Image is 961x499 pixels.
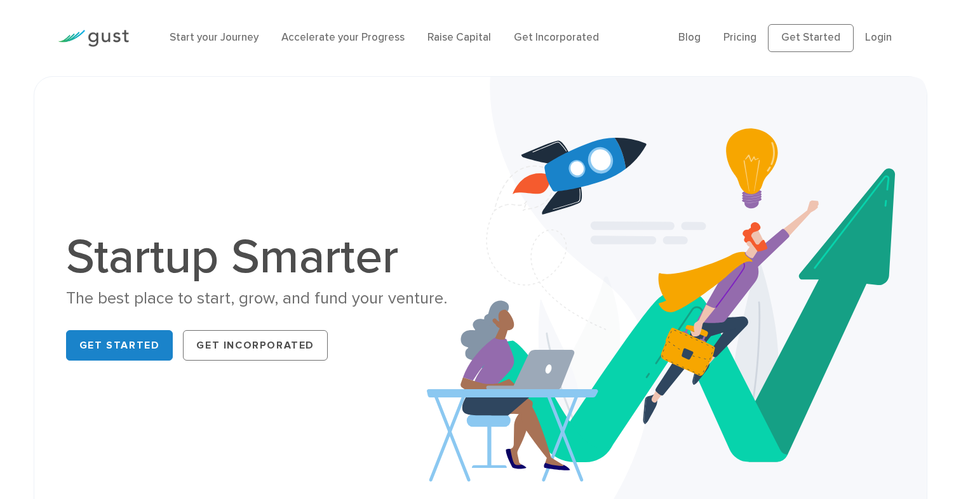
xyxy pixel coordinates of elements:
img: Gust Logo [58,30,129,47]
div: The best place to start, grow, and fund your venture. [66,288,471,310]
h1: Startup Smarter [66,233,471,281]
a: Blog [678,31,701,44]
a: Get Started [768,24,854,52]
a: Raise Capital [427,31,491,44]
a: Pricing [723,31,756,44]
a: Get Incorporated [514,31,599,44]
a: Get Incorporated [183,330,328,361]
a: Start your Journey [170,31,259,44]
a: Accelerate your Progress [281,31,405,44]
a: Get Started [66,330,173,361]
a: Login [865,31,892,44]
